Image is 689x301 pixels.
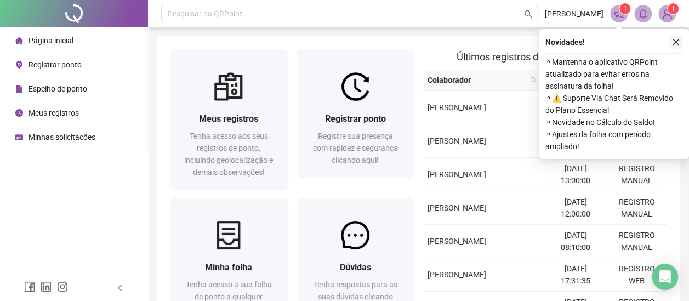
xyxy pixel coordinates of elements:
span: 1 [671,5,675,13]
td: REGISTRO MANUAL [606,191,667,225]
td: REGISTRO MANUAL [606,158,667,191]
span: search [524,10,532,18]
span: Página inicial [29,36,73,45]
td: REGISTRO WEB [606,258,667,292]
sup: 1 [619,3,630,14]
span: left [116,284,124,292]
td: [DATE] 17:31:35 [545,258,606,292]
span: environment [15,61,23,69]
span: Espelho de ponto [29,84,87,93]
td: REGISTRO MANUAL [606,225,667,258]
td: [DATE] 08:10:00 [545,225,606,258]
span: Registrar ponto [325,113,386,124]
span: [PERSON_NAME] [428,237,486,246]
span: Tenha acesso aos seus registros de ponto, incluindo geolocalização e demais observações! [184,132,273,177]
span: Meus registros [29,109,79,117]
span: [PERSON_NAME] [428,103,486,112]
span: [PERSON_NAME] [428,137,486,145]
span: [PERSON_NAME] [428,170,486,179]
img: 83984 [659,5,675,22]
div: Open Intercom Messenger [652,264,678,290]
span: schedule [15,133,23,141]
sup: Atualize o seu contato no menu Meus Dados [668,3,679,14]
span: clock-circle [15,109,23,117]
span: notification [614,9,624,19]
span: ⚬ Ajustes da folha com período ampliado! [545,128,682,152]
span: Minhas solicitações [29,133,95,141]
span: ⚬ ⚠️ Suporte Via Chat Será Removido do Plano Essencial [545,92,682,116]
span: Registre sua presença com rapidez e segurança clicando aqui! [313,132,398,164]
span: Meus registros [199,113,258,124]
span: Dúvidas [340,262,371,272]
span: search [528,72,539,88]
span: 1 [623,5,627,13]
span: Novidades ! [545,36,585,48]
span: bell [638,9,648,19]
span: ⚬ Mantenha o aplicativo QRPoint atualizado para evitar erros na assinatura da folha! [545,56,682,92]
td: [DATE] 13:00:00 [545,158,606,191]
span: file [15,85,23,93]
span: Últimos registros de ponto sincronizados [457,51,634,63]
span: linkedin [41,281,52,292]
span: search [530,77,537,83]
span: home [15,37,23,44]
span: ⚬ Novidade no Cálculo do Saldo! [545,116,682,128]
span: Minha folha [205,262,252,272]
span: [PERSON_NAME] [428,270,486,279]
td: [DATE] 12:00:00 [545,191,606,225]
a: Meus registrosTenha acesso aos seus registros de ponto, incluindo geolocalização e demais observa... [170,49,288,189]
span: Registrar ponto [29,60,82,69]
span: facebook [24,281,35,292]
span: close [672,38,680,46]
span: [PERSON_NAME] [545,8,603,20]
a: Registrar pontoRegistre sua presença com rapidez e segurança clicando aqui! [297,49,414,177]
span: Colaborador [428,74,526,86]
span: [PERSON_NAME] [428,203,486,212]
span: instagram [57,281,68,292]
